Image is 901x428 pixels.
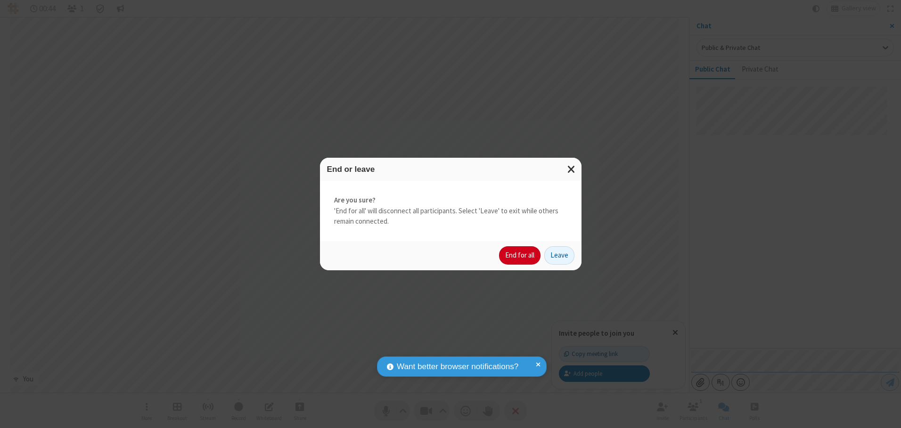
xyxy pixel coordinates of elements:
h3: End or leave [327,165,574,174]
button: Leave [544,246,574,265]
strong: Are you sure? [334,195,567,206]
button: End for all [499,246,541,265]
span: Want better browser notifications? [397,361,518,373]
div: 'End for all' will disconnect all participants. Select 'Leave' to exit while others remain connec... [320,181,582,241]
button: Close modal [562,158,582,181]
